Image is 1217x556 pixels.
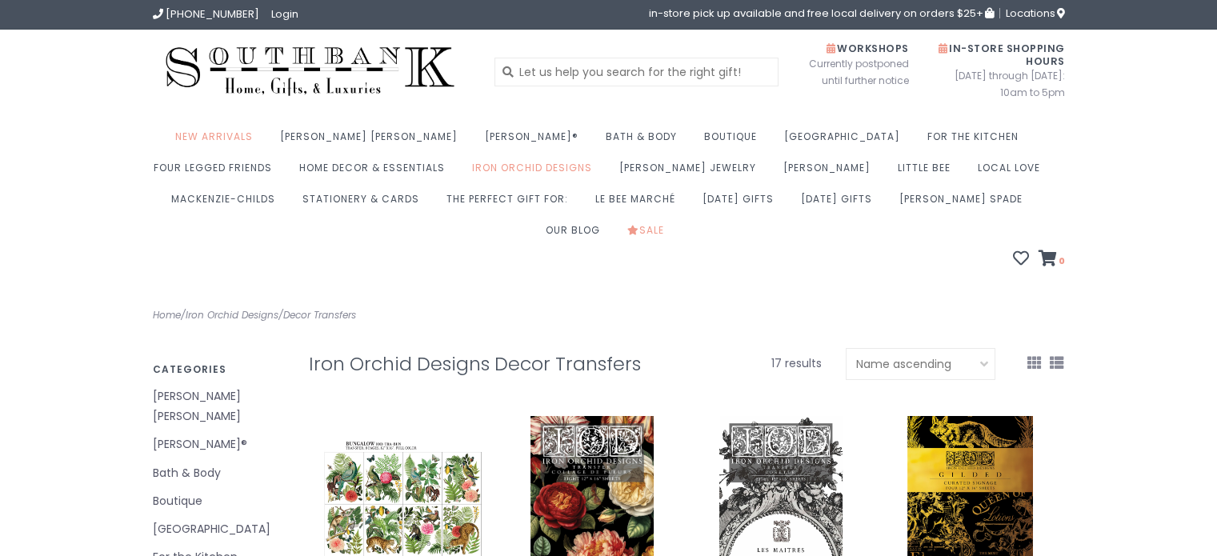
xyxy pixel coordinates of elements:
[939,42,1065,68] span: In-Store Shopping Hours
[1057,254,1065,267] span: 0
[446,188,576,219] a: The perfect gift for:
[171,188,283,219] a: MacKenzie-Childs
[283,308,356,322] a: Decor Transfers
[619,157,764,188] a: [PERSON_NAME] Jewelry
[494,58,779,86] input: Let us help you search for the right gift!
[898,157,959,188] a: Little Bee
[783,157,879,188] a: [PERSON_NAME]
[789,55,909,89] span: Currently postponed until further notice
[801,188,880,219] a: [DATE] Gifts
[141,306,609,324] div: / /
[154,157,280,188] a: Four Legged Friends
[153,434,285,454] a: [PERSON_NAME]®
[153,519,285,539] a: [GEOGRAPHIC_DATA]
[186,308,278,322] a: Iron Orchid Designs
[899,188,1031,219] a: [PERSON_NAME] Spade
[153,364,285,374] h3: Categories
[1039,252,1065,268] a: 0
[704,126,765,157] a: Boutique
[703,188,782,219] a: [DATE] Gifts
[1006,6,1065,21] span: Locations
[472,157,600,188] a: Iron Orchid Designs
[606,126,685,157] a: Bath & Body
[933,67,1065,101] span: [DATE] through [DATE]: 10am to 5pm
[784,126,908,157] a: [GEOGRAPHIC_DATA]
[153,386,285,426] a: [PERSON_NAME] [PERSON_NAME]
[999,8,1065,18] a: Locations
[485,126,586,157] a: [PERSON_NAME]®
[153,6,259,22] a: [PHONE_NUMBER]
[649,8,994,18] span: in-store pick up available and free local delivery on orders $25+
[302,188,427,219] a: Stationery & Cards
[927,126,1027,157] a: For the Kitchen
[175,126,261,157] a: New Arrivals
[271,6,298,22] a: Login
[299,157,453,188] a: Home Decor & Essentials
[153,42,468,102] img: Southbank Gift Company -- Home, Gifts, and Luxuries
[280,126,466,157] a: [PERSON_NAME] [PERSON_NAME]
[166,6,259,22] span: [PHONE_NUMBER]
[153,308,181,322] a: Home
[978,157,1048,188] a: Local Love
[153,491,285,511] a: Boutique
[827,42,909,55] span: Workshops
[627,219,672,250] a: Sale
[546,219,608,250] a: Our Blog
[771,355,822,371] span: 17 results
[153,463,285,483] a: Bath & Body
[309,354,646,374] h1: Iron Orchid Designs Decor Transfers
[595,188,683,219] a: Le Bee Marché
